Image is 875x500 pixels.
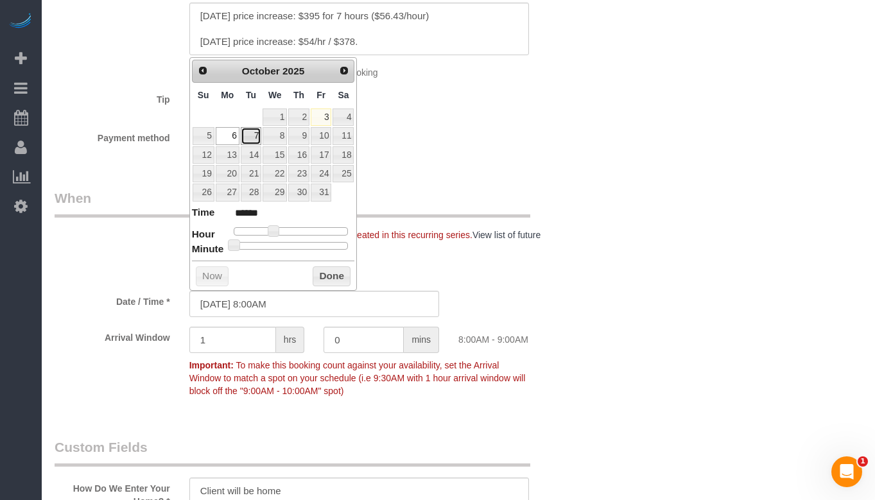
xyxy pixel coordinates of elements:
[263,146,287,164] a: 15
[192,205,215,221] dt: Time
[335,62,353,80] a: Next
[311,184,331,201] a: 31
[216,184,239,201] a: 27
[449,327,584,346] div: 8:00AM - 9:00AM
[831,456,862,487] iframe: Intercom live chat
[338,90,349,100] span: Saturday
[268,90,282,100] span: Wednesday
[189,291,439,317] input: MM/DD/YYYY HH:MM
[241,146,261,164] a: 14
[198,90,209,100] span: Sunday
[288,146,309,164] a: 16
[55,189,530,218] legend: When
[196,266,229,287] button: Now
[311,108,331,126] a: 3
[45,291,180,308] label: Date / Time *
[282,65,304,76] span: 2025
[241,165,261,182] a: 21
[242,65,280,76] span: October
[288,184,309,201] a: 30
[45,89,180,106] label: Tip
[333,165,354,182] a: 25
[404,327,439,353] span: mins
[263,108,287,126] a: 1
[192,227,215,243] dt: Hour
[263,184,287,201] a: 29
[858,456,868,467] span: 1
[45,327,180,344] label: Arrival Window
[194,62,212,80] a: Prev
[193,184,214,201] a: 26
[288,127,309,144] a: 9
[246,90,256,100] span: Tuesday
[313,266,351,287] button: Done
[333,127,354,144] a: 11
[241,127,261,144] a: 7
[8,13,33,31] img: Automaid Logo
[216,165,239,182] a: 20
[193,127,214,144] a: 5
[241,184,261,201] a: 28
[263,127,287,144] a: 8
[288,165,309,182] a: 23
[189,360,234,370] strong: Important:
[311,165,331,182] a: 24
[221,90,234,100] span: Monday
[316,90,325,100] span: Friday
[339,65,349,76] span: Next
[333,146,354,164] a: 18
[55,438,530,467] legend: Custom Fields
[193,146,214,164] a: 12
[198,65,208,76] span: Prev
[192,242,224,258] dt: Minute
[276,327,304,353] span: hrs
[216,127,239,144] a: 6
[263,165,287,182] a: 22
[180,228,584,254] div: There are already future bookings created in this recurring series.
[311,127,331,144] a: 10
[216,146,239,164] a: 13
[311,146,331,164] a: 17
[288,108,309,126] a: 2
[193,165,214,182] a: 19
[45,127,180,144] label: Payment method
[333,108,354,126] a: 4
[293,90,304,100] span: Thursday
[189,360,526,396] span: To make this booking count against your availability, set the Arrival Window to match a spot on y...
